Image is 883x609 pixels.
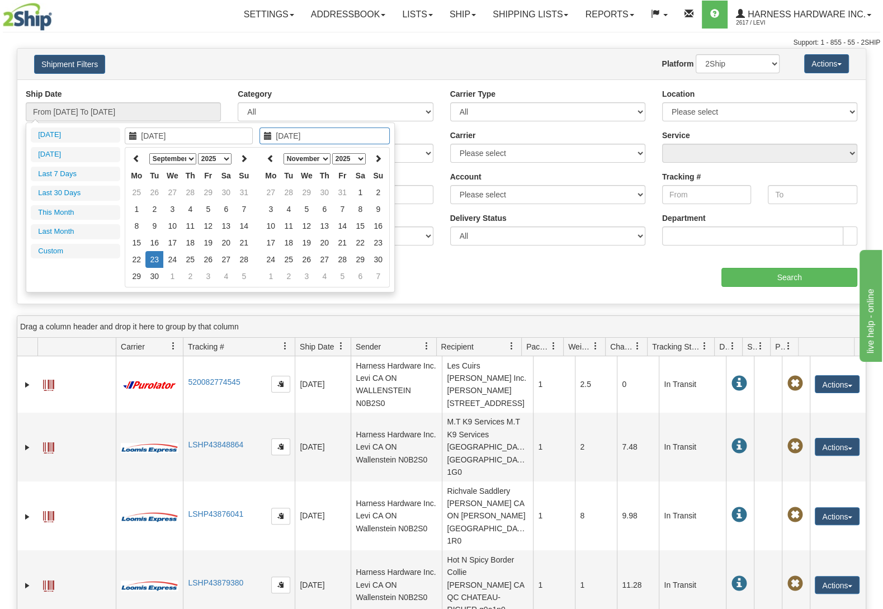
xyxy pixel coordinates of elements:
td: 28 [181,184,199,201]
img: 30 - Loomis Express [121,580,178,591]
td: 16 [369,218,387,234]
input: From [662,185,752,204]
label: Carrier [450,130,476,141]
span: Pickup Not Assigned [787,438,802,454]
label: Category [238,88,272,100]
a: Tracking Status filter column settings [695,337,714,356]
td: 29 [351,251,369,268]
span: Pickup Not Assigned [787,376,802,391]
td: 29 [298,184,315,201]
td: 5 [298,201,315,218]
td: [DATE] [295,413,351,481]
a: Tracking # filter column settings [276,337,295,356]
td: 1 [533,356,575,413]
th: Mo [128,167,145,184]
td: 6 [217,201,235,218]
td: 6 [351,268,369,285]
td: M.T K9 Services M.T K9 Services [GEOGRAPHIC_DATA] [GEOGRAPHIC_DATA] 1G0 [442,413,533,481]
td: 15 [351,218,369,234]
label: Carrier Type [450,88,495,100]
td: 8 [128,218,145,234]
li: [DATE] [31,128,120,143]
a: Label [43,575,54,593]
td: 31 [235,184,253,201]
td: 4 [315,268,333,285]
td: 20 [315,234,333,251]
th: Sa [217,167,235,184]
td: 1 [163,268,181,285]
span: Packages [526,341,550,352]
td: 13 [315,218,333,234]
a: Ship [441,1,484,29]
span: Weight [568,341,592,352]
label: Ship Date [26,88,62,100]
span: Ship Date [300,341,334,352]
td: 30 [315,184,333,201]
td: Harness Hardware Inc. Levi CA ON Wallenstein N0B2S0 [351,413,442,481]
td: 10 [262,218,280,234]
button: Shipment Filters [34,55,105,74]
img: 30 - Loomis Express [121,442,178,454]
td: 11 [181,218,199,234]
td: 24 [163,251,181,268]
th: Su [235,167,253,184]
span: Tracking # [188,341,224,352]
a: Expand [22,442,33,453]
span: Carrier [121,341,145,352]
td: 5 [235,268,253,285]
td: 17 [163,234,181,251]
td: In Transit [659,481,726,550]
button: Copy to clipboard [271,577,290,593]
li: [DATE] [31,147,120,162]
td: 21 [235,234,253,251]
label: Platform [662,58,693,69]
td: 27 [315,251,333,268]
img: logo2617.jpg [3,3,52,31]
td: 25 [181,251,199,268]
th: Th [315,167,333,184]
td: 7 [235,201,253,218]
td: 18 [280,234,298,251]
label: Tracking # [662,171,701,182]
td: 27 [262,184,280,201]
a: Reports [577,1,642,29]
a: Settings [235,1,303,29]
td: 20 [217,234,235,251]
td: 1 [351,184,369,201]
a: Carrier filter column settings [164,337,183,356]
td: 8 [351,201,369,218]
iframe: chat widget [857,247,882,361]
td: 25 [280,251,298,268]
td: 7 [333,201,351,218]
a: Ship Date filter column settings [332,337,351,356]
img: 30 - Loomis Express [121,511,178,522]
a: Sender filter column settings [417,337,436,356]
td: 25 [128,184,145,201]
td: 7.48 [617,413,659,481]
td: Harness Hardware Inc. Levi CA ON WALLENSTEIN N0B2S0 [351,356,442,413]
li: Last 30 Days [31,186,120,201]
td: In Transit [659,356,726,413]
span: Shipment Issues [747,341,757,352]
th: We [298,167,315,184]
td: 19 [199,234,217,251]
span: Pickup Not Assigned [787,576,802,592]
td: 7 [369,268,387,285]
span: Sender [356,341,381,352]
td: 2 [145,201,163,218]
span: Delivery Status [719,341,729,352]
td: 4 [217,268,235,285]
td: 3 [163,201,181,218]
img: 11 - Purolator [121,381,178,389]
td: 14 [333,218,351,234]
td: 28 [333,251,351,268]
a: Shipment Issues filter column settings [751,337,770,356]
td: 28 [235,251,253,268]
td: 26 [145,184,163,201]
td: 2 [181,268,199,285]
a: Lists [394,1,441,29]
td: Les Cuirs [PERSON_NAME] Inc. [PERSON_NAME][STREET_ADDRESS] [442,356,533,413]
th: Sa [351,167,369,184]
td: 1 [533,413,575,481]
td: Harness Hardware Inc. Levi CA ON Wallenstein N0B2S0 [351,481,442,550]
